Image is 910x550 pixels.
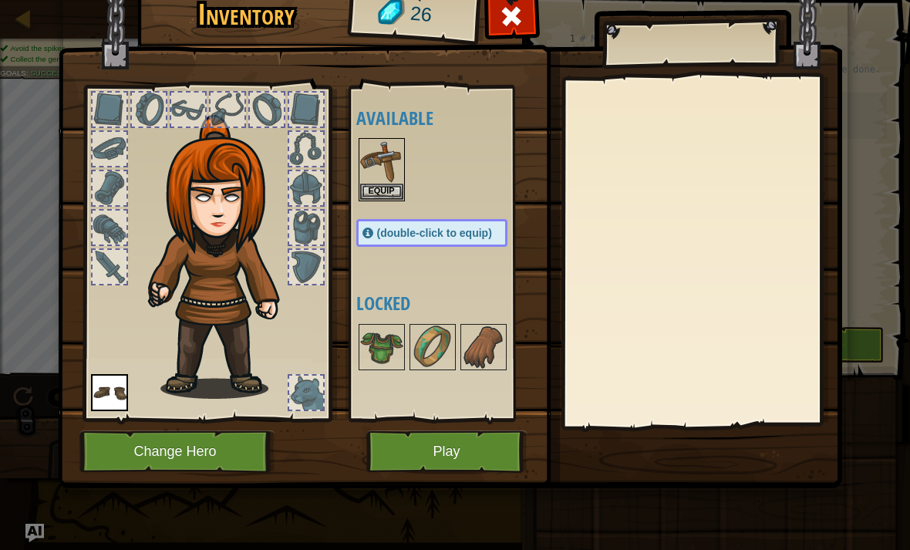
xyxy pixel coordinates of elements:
img: portrait.png [360,326,403,369]
img: portrait.png [360,140,403,183]
h4: Locked [356,293,538,313]
img: portrait.png [411,326,454,369]
button: Change Hero [79,430,275,473]
img: hair_f2.png [141,115,307,399]
img: portrait.png [462,326,505,369]
button: Play [366,430,527,473]
h4: Available [356,108,538,128]
span: (double-click to equip) [377,227,492,239]
img: portrait.png [91,374,128,411]
button: Equip [360,184,403,200]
